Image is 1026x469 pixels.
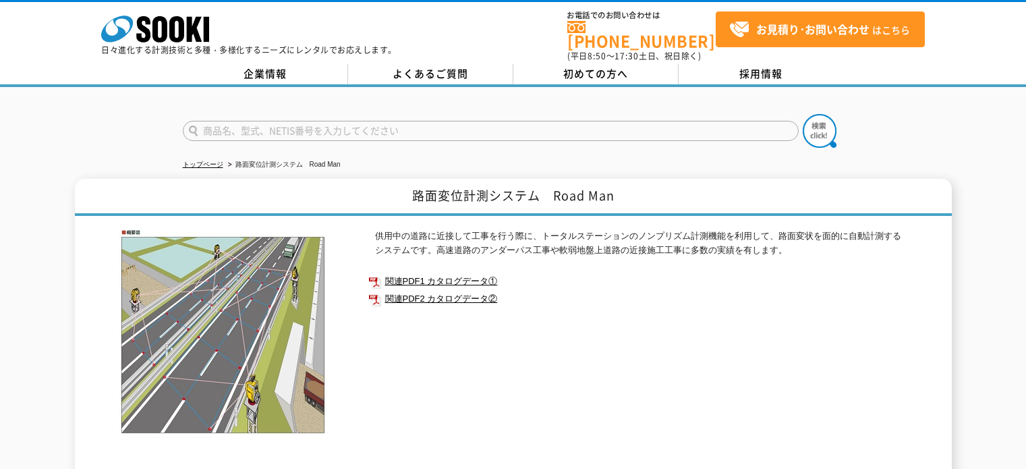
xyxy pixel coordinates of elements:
a: 採用情報 [679,64,844,84]
span: 8:50 [588,50,606,62]
a: 関連PDF2 カタログデータ② [368,290,908,308]
a: [PHONE_NUMBER] [567,21,716,49]
img: btn_search.png [803,114,836,148]
p: 日々進化する計測技術と多種・多様化するニーズにレンタルでお応えします。 [101,46,397,54]
a: トップページ [183,161,223,168]
span: 17:30 [615,50,639,62]
strong: お見積り･お問い合わせ [756,21,870,37]
a: よくあるご質問 [348,64,513,84]
a: 初めての方へ [513,64,679,84]
a: 関連PDF1 カタログデータ① [368,273,908,290]
span: (平日 ～ 土日、祝日除く) [567,50,701,62]
li: 路面変位計測システム Road Man [225,158,341,172]
input: 商品名、型式、NETIS番号を入力してください [183,121,799,141]
a: 企業情報 [183,64,348,84]
span: 初めての方へ [563,66,628,81]
a: お見積り･お問い合わせはこちら [716,11,925,47]
p: 供用中の道路に近接して工事を行う際に、トータルステーションのノンプリズム計測機能を利用して、路面変状を面的に自動計測するシステムです。高速道路のアンダーパス工事や軟弱地盤上道路の近接施工工事に多... [375,229,908,258]
h1: 路面変位計測システム Road Man [75,179,952,216]
img: 路面変位計測システム Road Man [119,229,328,434]
span: はこちら [729,20,910,40]
span: お電話でのお問い合わせは [567,11,716,20]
